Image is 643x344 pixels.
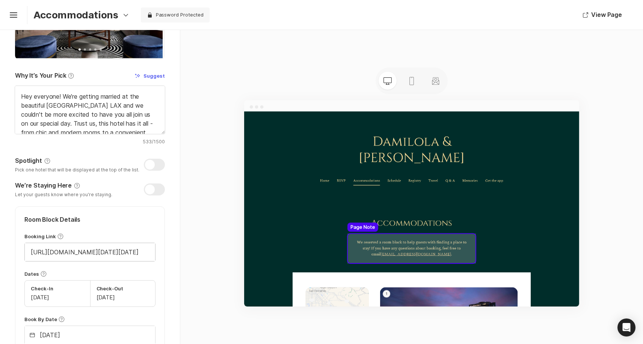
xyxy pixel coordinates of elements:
p: Password Protected [156,11,204,18]
textarea: Hey everyone! We're getting married at the beautiful [GEOGRAPHIC_DATA] LAX and we couldn't be mor... [15,86,165,134]
a: Schedule [231,104,253,121]
p: 1 [229,289,231,299]
svg: Preview matching stationery [431,77,440,86]
p: Pick one hotel that will be displayed at the top of the list. [15,167,139,173]
p: Let your guests know where you're staying. [15,192,112,197]
input: www.hotel.com/mywedding [25,243,155,261]
input: When does this deal expire? [25,326,155,344]
a: Memories [352,104,377,121]
p: Accommodations [33,9,118,21]
div: 533/1500 [15,138,165,145]
div: [DATE] [97,293,149,302]
p: Booking Link [24,233,56,240]
p: Spotlight [15,157,42,165]
div: [DATE] [31,293,84,302]
svg: Preview mobile [407,77,416,86]
svg: Preview desktop [383,77,392,86]
button: Visibility [141,8,210,23]
a: Registry [265,104,285,121]
p: Book By Date [24,316,57,323]
p: We’re Staying Here [15,182,72,190]
p: Why It’s Your Pick [15,72,66,80]
div: Open Intercom Messenger [617,318,635,336]
button: View Page [574,6,631,24]
p: Room Block Details [24,216,155,224]
a: Accommodations [176,104,219,121]
p: Accommodations [205,172,336,189]
a: Get the app [389,104,418,121]
p: Damilola & [PERSON_NAME] [135,36,406,89]
a: RSVP [149,104,164,121]
div: Check-In [31,285,84,292]
a: Q & A [325,104,340,121]
p: Suggest [143,72,165,79]
a: Travel [297,104,313,121]
div: Check-Out [97,285,149,292]
a: Home [122,104,137,121]
p: Dates [24,270,39,277]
